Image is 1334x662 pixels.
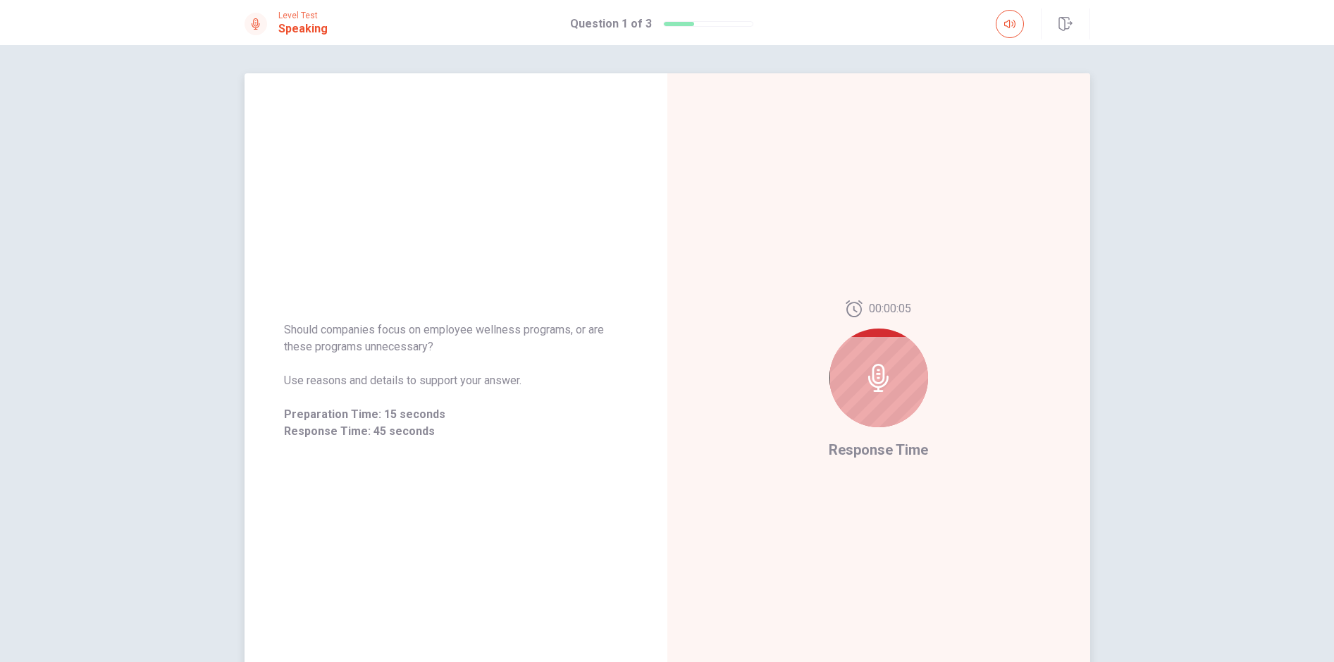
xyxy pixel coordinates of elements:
[284,321,628,355] span: Should companies focus on employee wellness programs, or are these programs unnecessary?
[570,16,652,32] h1: Question 1 of 3
[278,20,328,37] h1: Speaking
[869,300,911,317] span: 00:00:05
[284,372,628,389] span: Use reasons and details to support your answer.
[284,406,628,423] span: Preparation Time: 15 seconds
[284,423,628,440] span: Response Time: 45 seconds
[829,441,928,458] span: Response Time
[278,11,328,20] span: Level Test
